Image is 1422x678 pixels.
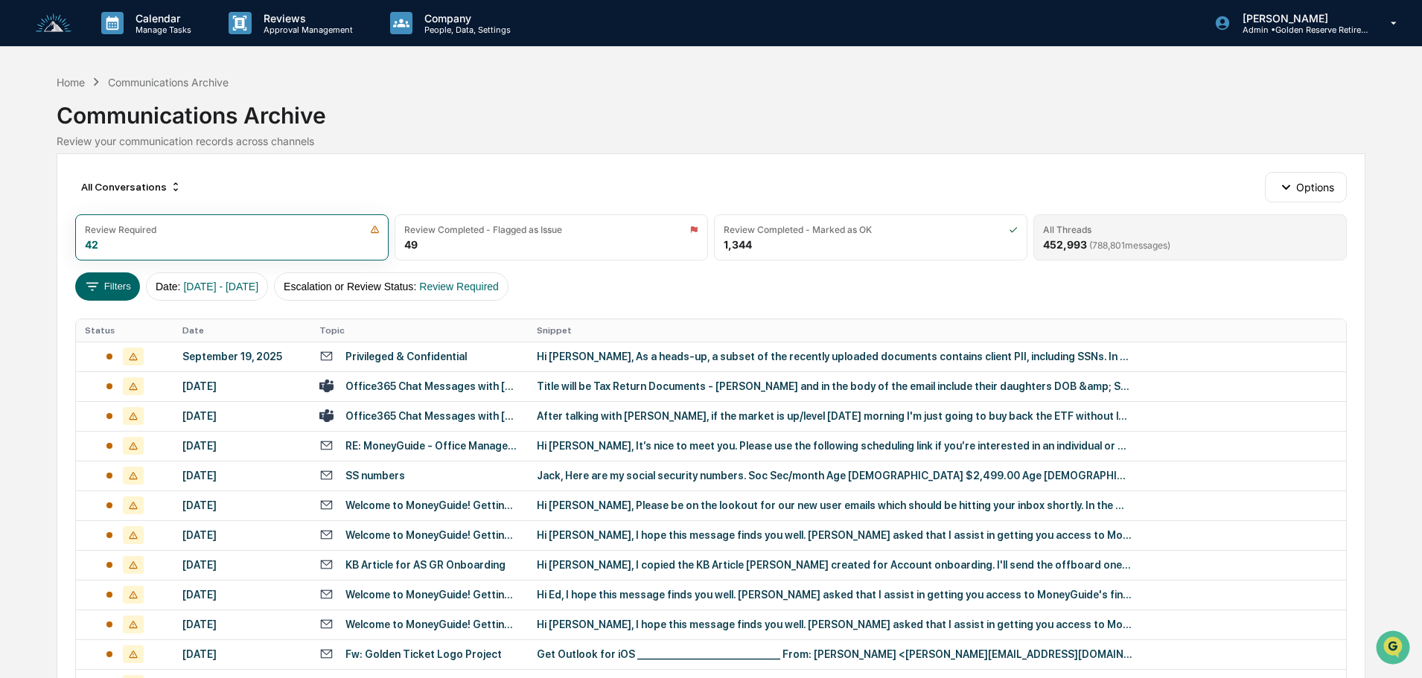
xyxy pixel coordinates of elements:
[345,618,519,630] div: Welcome to MoneyGuide! Getting Started Info
[689,225,698,234] img: icon
[1043,224,1091,235] div: All Threads
[57,76,85,89] div: Home
[724,224,872,235] div: Review Completed - Marked as OK
[182,410,302,422] div: [DATE]
[404,224,562,235] div: Review Completed - Flagged as Issue
[182,529,302,541] div: [DATE]
[9,210,100,237] a: 🔎Data Lookup
[537,499,1132,511] div: Hi [PERSON_NAME], Please be on the lookout for our new user emails which should be hitting your i...
[404,238,418,251] div: 49
[85,238,98,251] div: 42
[537,529,1132,541] div: Hi [PERSON_NAME], I hope this message finds you well. [PERSON_NAME] asked that I assist in gettin...
[310,319,528,342] th: Topic
[51,114,244,129] div: Start new chat
[85,224,156,235] div: Review Required
[75,272,140,301] button: Filters
[252,12,360,25] p: Reviews
[412,25,518,35] p: People, Data, Settings
[182,499,302,511] div: [DATE]
[345,589,519,601] div: Welcome to MoneyGuide! Getting Started Info
[528,319,1346,342] th: Snippet
[15,31,271,55] p: How can we help?
[182,559,302,571] div: [DATE]
[108,76,229,89] div: Communications Archive
[252,25,360,35] p: Approval Management
[345,380,519,392] div: Office365 Chat Messages with [PERSON_NAME], [PERSON_NAME] on [DATE]
[253,118,271,136] button: Start new chat
[537,440,1132,452] div: Hi [PERSON_NAME], It’s nice to meet you. Please use the following scheduling link if you’re inter...
[274,272,508,301] button: Escalation or Review Status:Review Required
[345,559,506,571] div: KB Article for AS GR Onboarding
[345,470,405,482] div: SS numbers
[345,648,502,660] div: Fw: Golden Ticket Logo Project
[124,12,199,25] p: Calendar
[1374,629,1415,669] iframe: Open customer support
[182,351,302,362] div: September 19, 2025
[345,499,519,511] div: Welcome to MoneyGuide! Getting Started Info
[1231,12,1369,25] p: [PERSON_NAME]
[173,319,310,342] th: Date
[182,589,302,601] div: [DATE]
[182,470,302,482] div: [DATE]
[36,13,71,33] img: logo
[419,281,499,292] span: Review Required
[1089,240,1170,251] span: ( 788,801 messages)
[1043,238,1170,251] div: 452,993
[9,182,102,208] a: 🖐️Preclearance
[57,90,1365,129] div: Communications Archive
[537,470,1132,482] div: Jack, Here are my social security numbers. Soc Sec/month Age [DEMOGRAPHIC_DATA] $2,499.00 Age [DE...
[537,559,1132,571] div: Hi [PERSON_NAME], I copied the KB Article [PERSON_NAME] created for Account onboarding. I'll send...
[15,114,42,141] img: 1746055101610-c473b297-6a78-478c-a979-82029cc54cd1
[182,440,302,452] div: [DATE]
[1009,225,1018,234] img: icon
[370,225,380,234] img: icon
[57,135,1365,147] div: Review your communication records across channels
[15,217,27,229] div: 🔎
[537,351,1132,362] div: Hi [PERSON_NAME], As a heads-up, a subset of the recently uploaded documents contains client PII,...
[345,529,519,541] div: Welcome to MoneyGuide! Getting Started Info
[1231,25,1369,35] p: Admin • Golden Reserve Retirement
[1265,172,1346,202] button: Options
[412,12,518,25] p: Company
[537,589,1132,601] div: Hi Ed, I hope this message finds you well. [PERSON_NAME] asked that I assist in getting you acces...
[182,618,302,630] div: [DATE]
[123,188,185,202] span: Attestations
[345,410,519,422] div: Office365 Chat Messages with [PERSON_NAME], [PERSON_NAME] on [DATE]
[183,281,258,292] span: [DATE] - [DATE]
[148,252,180,263] span: Pylon
[75,175,188,199] div: All Conversations
[724,238,752,251] div: 1,344
[537,410,1132,422] div: After talking with [PERSON_NAME], if the market is up/level [DATE] morning I'm just going to buy ...
[537,380,1132,392] div: Title will be Tax Return Documents - [PERSON_NAME] and in the body of the email include their dau...
[124,25,199,35] p: Manage Tasks
[30,216,94,231] span: Data Lookup
[76,319,173,342] th: Status
[182,380,302,392] div: [DATE]
[537,618,1132,630] div: Hi [PERSON_NAME], I hope this message finds you well. [PERSON_NAME] asked that I assist in gettin...
[182,648,302,660] div: [DATE]
[105,252,180,263] a: Powered byPylon
[108,189,120,201] div: 🗄️
[102,182,191,208] a: 🗄️Attestations
[30,188,96,202] span: Preclearance
[345,351,467,362] div: Privileged & Confidential
[345,440,519,452] div: RE: MoneyGuide - Office Manager Login
[15,189,27,201] div: 🖐️
[146,272,268,301] button: Date:[DATE] - [DATE]
[51,129,188,141] div: We're available if you need us!
[537,648,1132,660] div: Get Outlook for iOS ________________________________ From: [PERSON_NAME] <[PERSON_NAME][EMAIL_ADD...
